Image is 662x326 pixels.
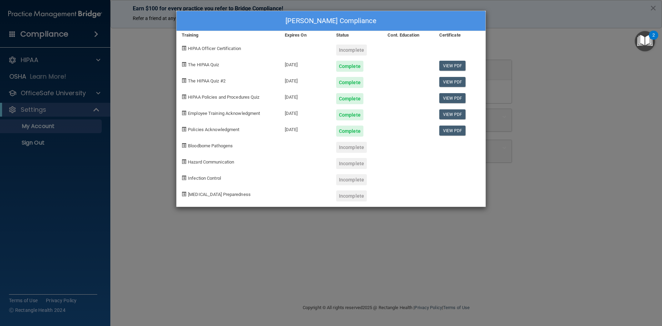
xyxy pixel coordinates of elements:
[188,192,251,197] span: [MEDICAL_DATA] Preparedness
[188,46,241,51] span: HIPAA Officer Certification
[336,109,363,120] div: Complete
[336,190,367,201] div: Incomplete
[652,35,655,44] div: 2
[336,174,367,185] div: Incomplete
[280,31,331,39] div: Expires On
[177,11,485,31] div: [PERSON_NAME] Compliance
[434,31,485,39] div: Certificate
[336,45,367,56] div: Incomplete
[280,88,331,104] div: [DATE]
[188,95,259,100] span: HIPAA Policies and Procedures Quiz
[177,31,280,39] div: Training
[188,143,233,148] span: Bloodborne Pathogens
[336,158,367,169] div: Incomplete
[280,56,331,72] div: [DATE]
[439,126,466,136] a: View PDF
[188,78,225,83] span: The HIPAA Quiz #2
[331,31,382,39] div: Status
[280,104,331,120] div: [DATE]
[280,120,331,137] div: [DATE]
[336,93,363,104] div: Complete
[188,176,221,181] span: Infection Control
[382,31,434,39] div: Cont. Education
[280,72,331,88] div: [DATE]
[439,93,466,103] a: View PDF
[336,126,363,137] div: Complete
[188,111,260,116] span: Employee Training Acknowledgment
[188,127,239,132] span: Policies Acknowledgment
[439,61,466,71] a: View PDF
[439,77,466,87] a: View PDF
[188,159,234,165] span: Hazard Communication
[336,61,363,72] div: Complete
[439,109,466,119] a: View PDF
[188,62,219,67] span: The HIPAA Quiz
[635,31,655,51] button: Open Resource Center, 2 new notifications
[336,142,367,153] div: Incomplete
[336,77,363,88] div: Complete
